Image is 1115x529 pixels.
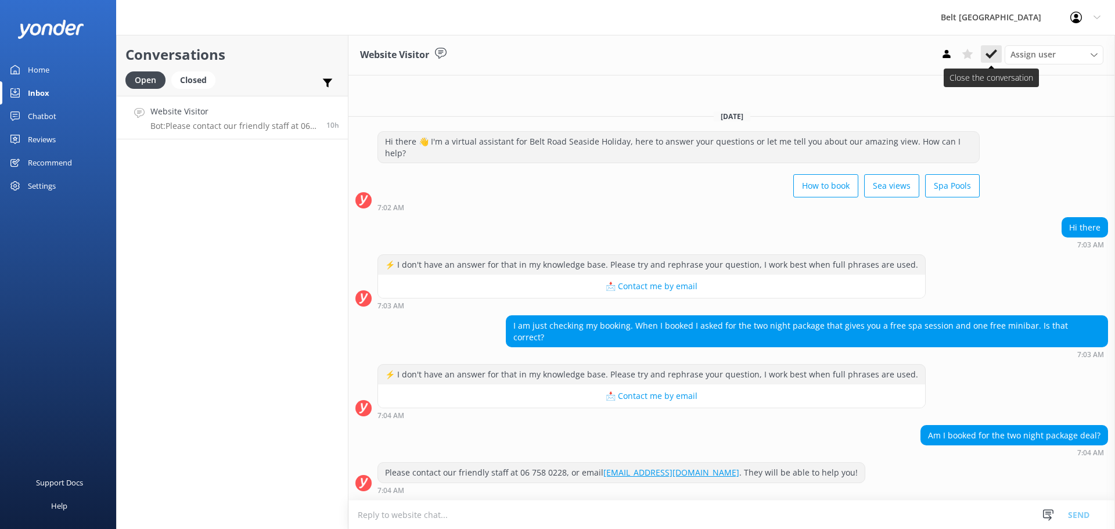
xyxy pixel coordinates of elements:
[28,128,56,151] div: Reviews
[28,105,56,128] div: Chatbot
[28,174,56,197] div: Settings
[1077,351,1104,358] strong: 7:03 AM
[360,48,429,63] h3: Website Visitor
[36,471,83,494] div: Support Docs
[603,467,739,478] a: [EMAIL_ADDRESS][DOMAIN_NAME]
[921,426,1107,445] div: Am I booked for the two night package deal?
[378,275,925,298] button: 📩 Contact me by email
[150,121,318,131] p: Bot: Please contact our friendly staff at 06 758 0228, or email [EMAIL_ADDRESS][DOMAIN_NAME]. The...
[378,384,925,408] button: 📩 Contact me by email
[377,486,865,494] div: Sep 16 2025 07:04am (UTC +12:00) Pacific/Auckland
[378,365,925,384] div: ⚡ I don't have an answer for that in my knowledge base. Please try and rephrase your question, I ...
[377,301,926,310] div: Sep 16 2025 07:03am (UTC +12:00) Pacific/Auckland
[1077,242,1104,249] strong: 7:03 AM
[1005,45,1103,64] div: Assign User
[377,411,926,419] div: Sep 16 2025 07:04am (UTC +12:00) Pacific/Auckland
[1062,240,1108,249] div: Sep 16 2025 07:03am (UTC +12:00) Pacific/Auckland
[920,448,1108,456] div: Sep 16 2025 07:04am (UTC +12:00) Pacific/Auckland
[506,350,1108,358] div: Sep 16 2025 07:03am (UTC +12:00) Pacific/Auckland
[864,174,919,197] button: Sea views
[117,96,348,139] a: Website VisitorBot:Please contact our friendly staff at 06 758 0228, or email [EMAIL_ADDRESS][DOM...
[377,203,980,211] div: Sep 16 2025 07:02am (UTC +12:00) Pacific/Auckland
[150,105,318,118] h4: Website Visitor
[28,58,49,81] div: Home
[17,20,84,39] img: yonder-white-logo.png
[925,174,980,197] button: Spa Pools
[28,81,49,105] div: Inbox
[326,120,339,130] span: Sep 16 2025 07:04am (UTC +12:00) Pacific/Auckland
[171,73,221,86] a: Closed
[506,316,1107,347] div: I am just checking my booking. When I booked I asked for the two night package that gives you a f...
[378,255,925,275] div: ⚡ I don't have an answer for that in my knowledge base. Please try and rephrase your question, I ...
[171,71,215,89] div: Closed
[51,494,67,517] div: Help
[1077,449,1104,456] strong: 7:04 AM
[377,204,404,211] strong: 7:02 AM
[714,111,750,121] span: [DATE]
[1010,48,1056,61] span: Assign user
[377,303,404,310] strong: 7:03 AM
[125,71,166,89] div: Open
[28,151,72,174] div: Recommend
[125,73,171,86] a: Open
[378,132,979,163] div: Hi there 👋 I'm a virtual assistant for Belt Road Seaside Holiday, here to answer your questions o...
[1062,218,1107,237] div: Hi there
[378,463,865,483] div: Please contact our friendly staff at 06 758 0228, or email . They will be able to help you!
[377,487,404,494] strong: 7:04 AM
[377,412,404,419] strong: 7:04 AM
[793,174,858,197] button: How to book
[125,44,339,66] h2: Conversations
